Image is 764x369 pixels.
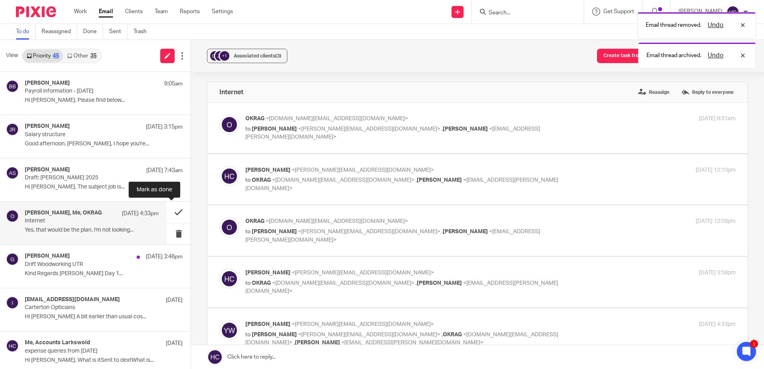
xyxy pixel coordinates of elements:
[245,229,540,243] span: <[EMAIL_ADDRESS][PERSON_NAME][DOMAIN_NAME]>
[146,167,183,175] p: [DATE] 7:43am
[341,340,483,345] span: <[EMAIL_ADDRESS][PERSON_NAME][DOMAIN_NAME]>
[25,175,151,181] p: Draft: [PERSON_NAME] 2025
[252,229,297,234] span: [PERSON_NAME]
[25,184,183,190] p: Hi [PERSON_NAME], The subject job is...
[266,218,408,224] span: <[DOMAIN_NAME][EMAIL_ADDRESS][DOMAIN_NAME]>
[6,123,19,136] img: svg%3E
[443,126,488,132] span: [PERSON_NAME]
[705,51,726,60] button: Undo
[275,54,281,58] span: (3)
[699,115,736,123] p: [DATE] 8:31am
[166,339,183,347] p: [DATE]
[146,253,183,261] p: [DATE] 3:46pm
[25,123,70,130] h4: [PERSON_NAME]
[272,280,414,286] span: <[DOMAIN_NAME][EMAIL_ADDRESS][DOMAIN_NAME]>
[416,280,417,286] span: ,
[25,313,183,320] p: Hi [PERSON_NAME] A bit earlier than usual cos...
[25,348,151,355] p: expense queries from [DATE]
[122,210,159,218] p: [DATE] 4:33pm
[25,218,132,224] p: Internet
[25,131,151,138] p: Salary structure
[245,218,265,224] span: OKRAG
[679,86,736,98] label: Reply to everyone
[25,339,90,346] h4: Me, Accounts Larkswold
[25,141,183,147] p: Good afternoon, [PERSON_NAME], I hope you're...
[25,167,70,173] h4: [PERSON_NAME]
[443,229,488,234] span: [PERSON_NAME]
[166,296,183,304] p: [DATE]
[6,52,18,60] span: View
[245,332,251,337] span: to
[90,53,97,59] div: 35
[146,123,183,131] p: [DATE] 3:15pm
[74,8,87,16] a: Work
[180,8,200,16] a: Reports
[219,269,239,289] img: svg%3E
[699,269,736,277] p: [DATE] 3:58pm
[23,50,63,62] a: Priority45
[266,116,408,121] span: <[DOMAIN_NAME][EMAIL_ADDRESS][DOMAIN_NAME]>
[442,332,443,337] span: ,
[16,6,56,17] img: Pixie
[252,280,271,286] span: OKRAG
[25,253,70,260] h4: [PERSON_NAME]
[6,167,19,179] img: svg%3E
[155,8,168,16] a: Team
[417,280,462,286] span: [PERSON_NAME]
[292,270,434,276] span: <[PERSON_NAME][EMAIL_ADDRESS][DOMAIN_NAME]>
[99,8,113,16] a: Email
[292,321,434,327] span: <[PERSON_NAME][EMAIL_ADDRESS][DOMAIN_NAME]>
[295,340,340,345] span: [PERSON_NAME]
[63,50,100,62] a: Other35
[750,340,758,348] div: 1
[133,24,153,40] a: Trash
[207,49,287,63] button: +1 Associated clients(3)
[442,229,443,234] span: ,
[272,177,414,183] span: <[DOMAIN_NAME][EMAIL_ADDRESS][DOMAIN_NAME]>
[6,339,19,352] img: svg%3E
[726,6,739,18] img: svg%3E
[416,177,417,183] span: ,
[6,296,19,309] img: svg%3E
[234,54,281,58] span: Associated clients
[209,50,221,62] img: svg%3E
[219,217,239,237] img: svg%3E
[417,177,462,183] span: [PERSON_NAME]
[219,166,239,186] img: svg%3E
[219,320,239,340] img: svg%3E
[245,177,558,191] span: <[EMAIL_ADDRESS][PERSON_NAME][DOMAIN_NAME]>
[25,210,102,216] h4: [PERSON_NAME], Me, OKRAG
[245,321,290,327] span: [PERSON_NAME]
[83,24,103,40] a: Done
[705,20,726,30] button: Undo
[292,167,434,173] span: <[PERSON_NAME][EMAIL_ADDRESS][DOMAIN_NAME]>
[109,24,127,40] a: Sent
[696,217,736,226] p: [DATE] 12:58pm
[245,270,290,276] span: [PERSON_NAME]
[220,51,229,61] div: +1
[6,80,19,93] img: svg%3E
[25,357,183,364] p: Hi [PERSON_NAME], What is itSent to dextWhat is...
[212,8,233,16] a: Settings
[699,320,736,329] p: [DATE] 4:33pm
[252,177,271,183] span: OKRAG
[245,126,251,132] span: to
[636,86,671,98] label: Reassign
[25,80,70,87] h4: [PERSON_NAME]
[294,340,295,345] span: ,
[125,8,143,16] a: Clients
[298,332,440,337] span: <[PERSON_NAME][EMAIL_ADDRESS][DOMAIN_NAME]>
[219,115,239,135] img: svg%3E
[245,229,251,234] span: to
[443,332,462,337] span: OKRAG
[219,88,243,96] h4: Internet
[164,80,183,88] p: 9:05am
[245,280,251,286] span: to
[53,53,59,59] div: 45
[25,88,151,95] p: Payroll information - [DATE]
[245,116,265,121] span: OKRAG
[298,126,440,132] span: <[PERSON_NAME][EMAIL_ADDRESS][DOMAIN_NAME]>
[214,50,226,62] img: svg%3E
[442,126,443,132] span: ,
[6,253,19,266] img: svg%3E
